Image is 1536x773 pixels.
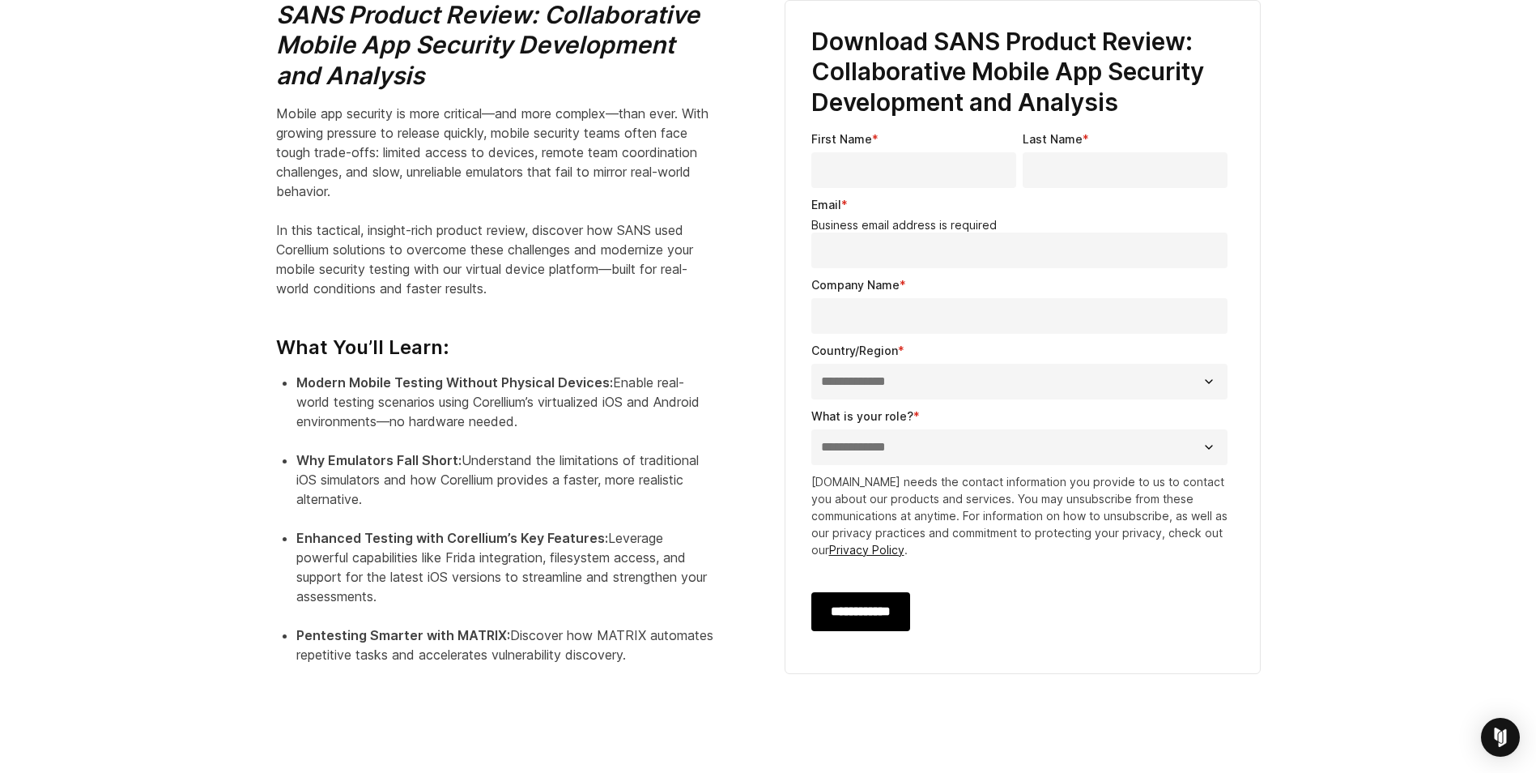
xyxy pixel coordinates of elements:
li: Leverage powerful capabilities like Frida integration, filesystem access, and support for the lat... [296,528,713,626]
span: Email [811,198,841,211]
span: First Name [811,132,872,146]
li: Discover how MATRIX automates repetitive tasks and accelerates vulnerability discovery. [296,626,713,684]
p: Mobile app security is more critical—and more complex—than ever. With growing pressure to release... [276,104,713,298]
legend: Business email address is required [811,218,1234,233]
span: What is your role? [811,409,913,423]
span: Company Name [811,278,900,292]
strong: Pentesting Smarter with MATRIX: [296,627,510,643]
a: Privacy Policy [829,543,904,557]
li: Understand the limitations of traditional iOS simulators and how Corellium provides a faster, mor... [296,451,713,528]
strong: Why Emulators Fall Short: [296,452,462,468]
li: Enable real-world testing scenarios using Corellium’s virtualized iOS and Android environments—no... [296,373,713,451]
h3: Download SANS Product Review: Collaborative Mobile App Security Development and Analysis [811,27,1234,118]
span: Country/Region [811,344,898,357]
h4: What You’ll Learn: [276,311,713,360]
strong: Enhanced Testing with Corellium’s Key Features: [296,530,608,546]
span: Last Name [1023,132,1083,146]
div: Open Intercom Messenger [1481,718,1520,757]
p: [DOMAIN_NAME] needs the contact information you provide to us to contact you about our products a... [811,473,1234,558]
strong: Modern Mobile Testing Without Physical Devices: [296,374,613,391]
